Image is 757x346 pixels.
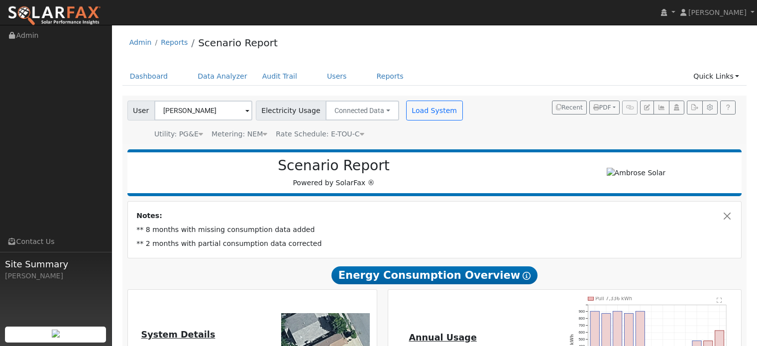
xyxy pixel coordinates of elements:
text:  [717,297,723,303]
div: Utility: PG&E [154,129,203,139]
button: Edit User [640,101,654,115]
span: User [127,101,155,120]
span: Site Summary [5,257,107,271]
a: Help Link [720,101,736,115]
button: Close [722,211,733,221]
img: SolarFax [7,5,101,26]
img: Ambrose Solar [607,168,666,178]
text: 500 [579,337,585,342]
text: 800 [579,316,585,321]
text: kWh [570,334,575,345]
text: 900 [579,309,585,314]
a: Reports [161,38,188,46]
span: Alias: HETOUC [276,130,364,138]
text: 600 [579,330,585,335]
a: Admin [129,38,152,46]
td: ** 2 months with partial consumption data corrected [135,237,735,251]
text: 700 [579,323,585,328]
button: Connected Data [325,101,399,120]
button: Export Interval Data [687,101,702,115]
div: Powered by SolarFax ® [132,157,536,188]
i: Show Help [523,272,531,280]
span: PDF [593,104,611,111]
u: System Details [141,330,216,340]
span: Energy Consumption Overview [331,266,538,284]
td: ** 8 months with missing consumption data added [135,223,735,237]
span: Electricity Usage [256,101,326,120]
a: Scenario Report [198,37,278,49]
a: Data Analyzer [190,67,255,86]
button: Multi-Series Graph [653,101,669,115]
text: Pull 7,336 kWh [596,296,633,301]
div: Metering: NEM [212,129,267,139]
strong: Notes: [136,212,162,220]
div: [PERSON_NAME] [5,271,107,281]
input: Select a User [154,101,252,120]
button: Login As [669,101,684,115]
a: Audit Trail [255,67,305,86]
a: Reports [369,67,411,86]
img: retrieve [52,330,60,338]
span: [PERSON_NAME] [688,8,747,16]
button: Recent [552,101,587,115]
a: Users [320,67,354,86]
h2: Scenario Report [137,157,530,174]
u: Annual Usage [409,333,476,343]
a: Dashboard [122,67,176,86]
button: PDF [589,101,620,115]
button: Settings [702,101,718,115]
a: Quick Links [686,67,747,86]
button: Load System [406,101,463,120]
